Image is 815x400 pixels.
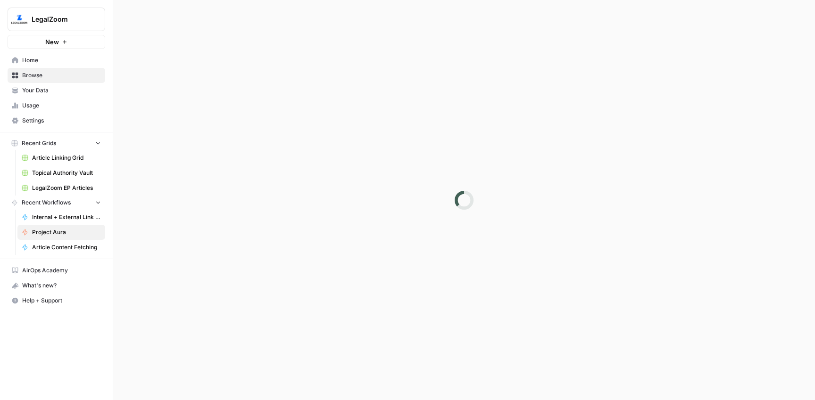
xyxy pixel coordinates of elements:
span: Settings [22,116,101,125]
a: Internal + External Link Addition [17,210,105,225]
span: AirOps Academy [22,266,101,275]
span: LegalZoom EP Articles [32,184,101,192]
a: Home [8,53,105,68]
span: Help + Support [22,296,101,305]
span: Browse [22,71,101,80]
span: Home [22,56,101,65]
button: Recent Workflows [8,196,105,210]
img: LegalZoom Logo [11,11,28,28]
a: Article Content Fetching [17,240,105,255]
button: New [8,35,105,49]
a: Usage [8,98,105,113]
span: Topical Authority Vault [32,169,101,177]
span: Project Aura [32,228,101,237]
span: Article Linking Grid [32,154,101,162]
a: Topical Authority Vault [17,165,105,180]
span: Your Data [22,86,101,95]
button: What's new? [8,278,105,293]
a: LegalZoom EP Articles [17,180,105,196]
button: Help + Support [8,293,105,308]
a: Settings [8,113,105,128]
button: Workspace: LegalZoom [8,8,105,31]
a: Article Linking Grid [17,150,105,165]
span: Recent Grids [22,139,56,147]
span: LegalZoom [32,15,89,24]
span: Recent Workflows [22,198,71,207]
a: AirOps Academy [8,263,105,278]
span: Usage [22,101,101,110]
a: Project Aura [17,225,105,240]
span: New [45,37,59,47]
button: Recent Grids [8,136,105,150]
a: Your Data [8,83,105,98]
span: Article Content Fetching [32,243,101,252]
div: What's new? [8,278,105,293]
span: Internal + External Link Addition [32,213,101,221]
a: Browse [8,68,105,83]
